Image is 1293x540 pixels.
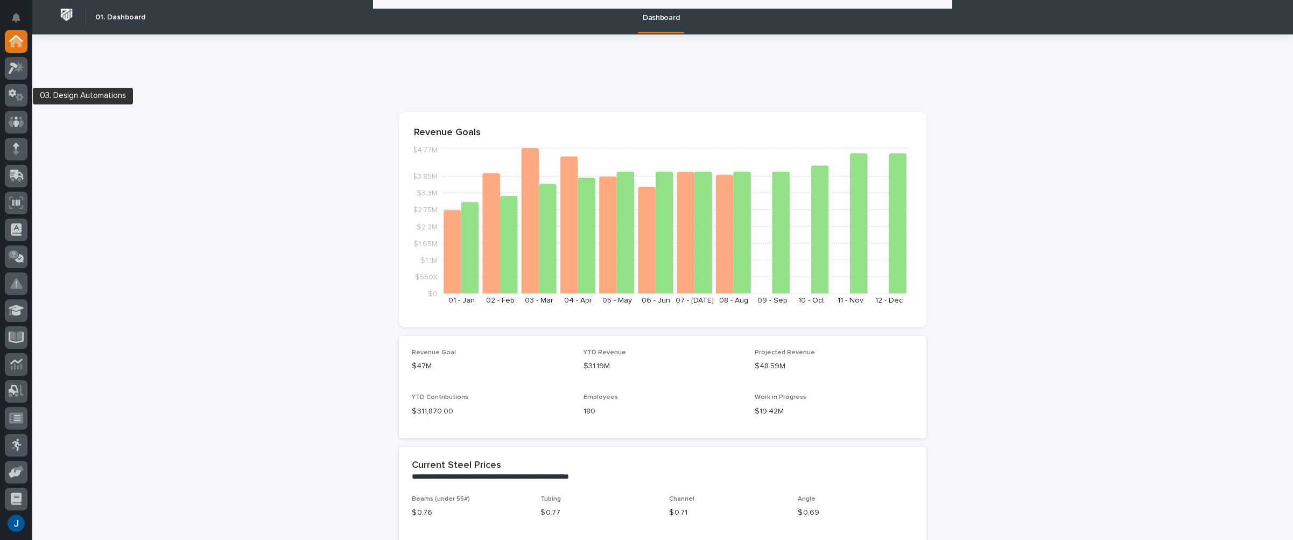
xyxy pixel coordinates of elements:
[669,507,785,518] p: $ 0.71
[602,297,632,304] text: 05 - May
[755,361,913,372] p: $48.59M
[412,394,468,401] span: YTD Contributions
[412,173,438,180] tspan: $3.85M
[838,297,863,304] text: 11 - Nov
[95,13,145,22] h2: 01. Dashboard
[798,507,913,518] p: $ 0.69
[584,361,742,372] p: $31.19M
[412,507,528,518] p: $ 0.76
[5,6,27,29] button: Notifications
[755,406,913,417] p: $19.42M
[486,297,515,304] text: 02 - Feb
[412,460,501,472] h2: Current Steel Prices
[669,496,694,502] span: Channel
[719,297,748,304] text: 08 - Aug
[584,349,626,356] span: YTD Revenue
[417,190,438,197] tspan: $3.3M
[415,273,438,280] tspan: $550K
[798,297,824,304] text: 10 - Oct
[420,256,438,264] tspan: $1.1M
[540,496,561,502] span: Tubing
[875,297,903,304] text: 12 - Dec
[448,297,475,304] text: 01 - Jan
[755,349,815,356] span: Projected Revenue
[584,406,742,417] p: 180
[5,512,27,535] button: users-avatar
[757,297,788,304] text: 09 - Sep
[525,297,553,304] text: 03 - Mar
[676,297,714,304] text: 07 - [DATE]
[413,240,438,247] tspan: $1.65M
[417,223,438,230] tspan: $2.2M
[642,297,670,304] text: 06 - Jun
[413,206,438,214] tspan: $2.75M
[57,5,76,25] img: Workspace Logo
[755,394,806,401] span: Work in Progress
[412,496,470,502] span: Beams (under 55#)
[13,13,27,30] div: Notifications
[414,127,911,139] p: Revenue Goals
[564,297,592,304] text: 04 - Apr
[412,349,456,356] span: Revenue Goal
[412,361,571,372] p: $47M
[584,394,618,401] span: Employees
[428,290,438,298] tspan: $0
[540,507,656,518] p: $ 0.77
[412,406,571,417] p: $ 311,870.00
[412,146,438,154] tspan: $4.77M
[798,496,816,502] span: Angle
